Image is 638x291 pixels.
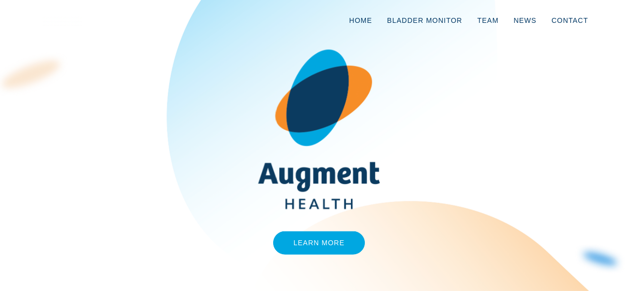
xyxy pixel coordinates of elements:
a: Learn More [273,231,365,255]
a: Home [342,4,380,37]
a: News [506,4,544,37]
a: Bladder Monitor [380,4,470,37]
a: Contact [544,4,596,37]
img: AugmentHealth_FullColor_Transparent.png [251,49,388,209]
img: logo [42,16,82,26]
a: Team [470,4,506,37]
